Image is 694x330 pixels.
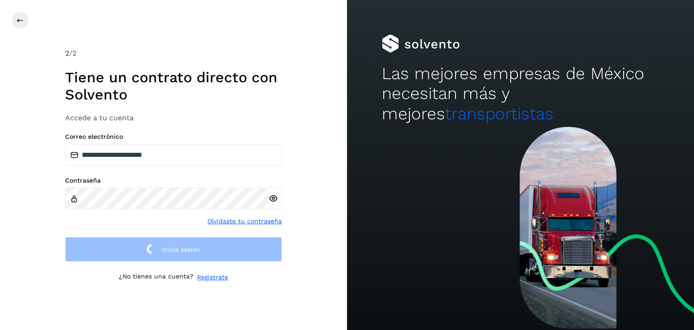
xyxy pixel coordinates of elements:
label: Contraseña [65,177,282,184]
span: Inicia sesión [162,246,200,253]
label: Correo electrónico [65,133,282,141]
button: Inicia sesión [65,237,282,262]
h1: Tiene un contrato directo con Solvento [65,69,282,104]
span: 2 [65,49,69,57]
a: Regístrate [197,273,228,282]
p: ¿No tienes una cuenta? [119,273,193,282]
a: Olvidaste tu contraseña [207,217,282,226]
span: transportistas [445,104,553,123]
h3: Accede a tu cuenta [65,113,282,122]
h2: Las mejores empresas de México necesitan más y mejores [382,64,659,124]
div: /2 [65,48,282,59]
